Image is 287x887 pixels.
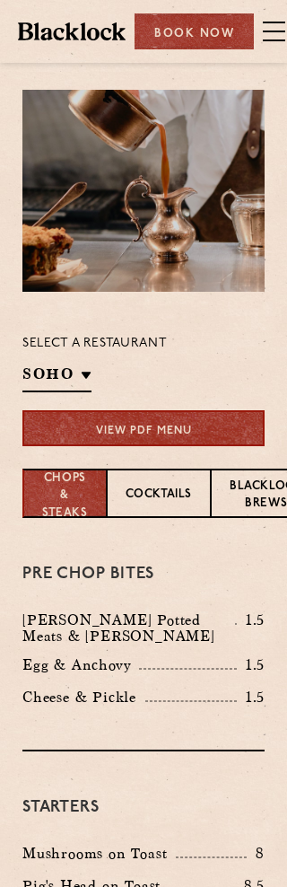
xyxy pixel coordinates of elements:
[237,686,265,709] p: 1.5
[135,13,254,49] div: Book Now
[22,332,167,356] p: Select a restaurant
[126,486,192,505] p: Cocktails
[22,410,265,446] a: View PDF Menu
[237,654,265,677] p: 1.5
[22,364,91,392] h2: SOHO
[22,657,139,673] p: Egg & Anchovy
[42,470,88,523] p: Chops & Steaks
[22,846,176,862] p: Mushrooms on Toast
[22,563,265,586] h3: Pre Chop Bites
[22,796,265,820] h3: Starters
[22,612,235,645] p: [PERSON_NAME] Potted Meats & [PERSON_NAME]
[18,22,126,40] img: BL_Textured_Logo-footer-cropped.svg
[237,609,265,632] p: 1.5
[247,842,265,865] p: 8
[22,689,145,706] p: Cheese & Pickle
